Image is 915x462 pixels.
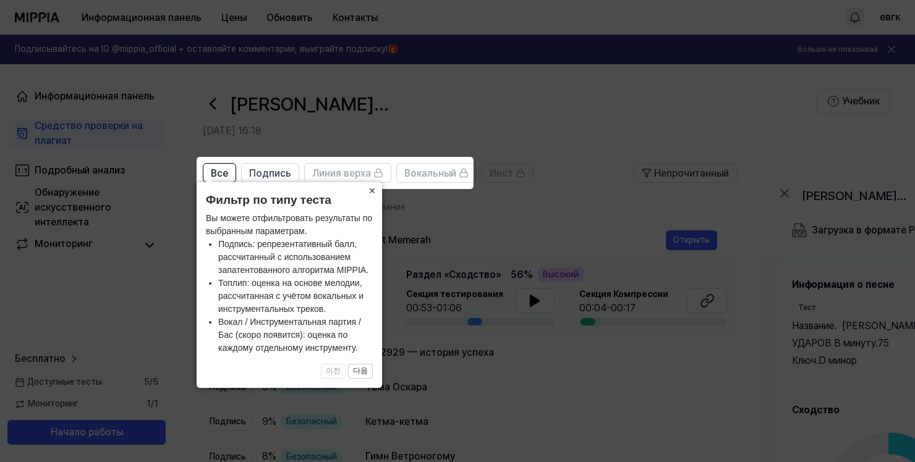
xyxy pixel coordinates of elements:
[211,167,228,179] ya-tr-span: Все
[396,163,477,183] button: Вокальный
[326,366,341,375] ya-tr-span: 이전
[203,163,236,183] button: Все
[312,167,371,179] ya-tr-span: Линия верха
[218,239,368,275] ya-tr-span: Подпись: репрезентативный балл, рассчитанный с использованием запатентованного алгоритма MIPPIA.
[369,185,376,197] ya-tr-span: ×
[241,163,299,183] button: Подпись
[353,366,368,375] ya-tr-span: 다음
[206,213,372,236] ya-tr-span: Вы можете отфильтровать результаты по выбранным параметрам.
[206,193,331,206] ya-tr-span: Фильтр по типу теста
[404,167,456,179] ya-tr-span: Вокальный
[304,163,391,183] button: Линия верха
[348,364,373,379] button: 다음
[218,317,361,353] ya-tr-span: Вокал / Инструментальная партия / Бас (скоро появится): оценка по каждому отдельному инструменту.
[321,364,346,379] button: 이전
[249,167,291,179] ya-tr-span: Подпись
[218,278,364,314] ya-tr-span: Топлип: оценка на основе мелодии, рассчитанная с учётом вокальных и инструментальных треков.
[362,182,382,199] button: Закрыть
